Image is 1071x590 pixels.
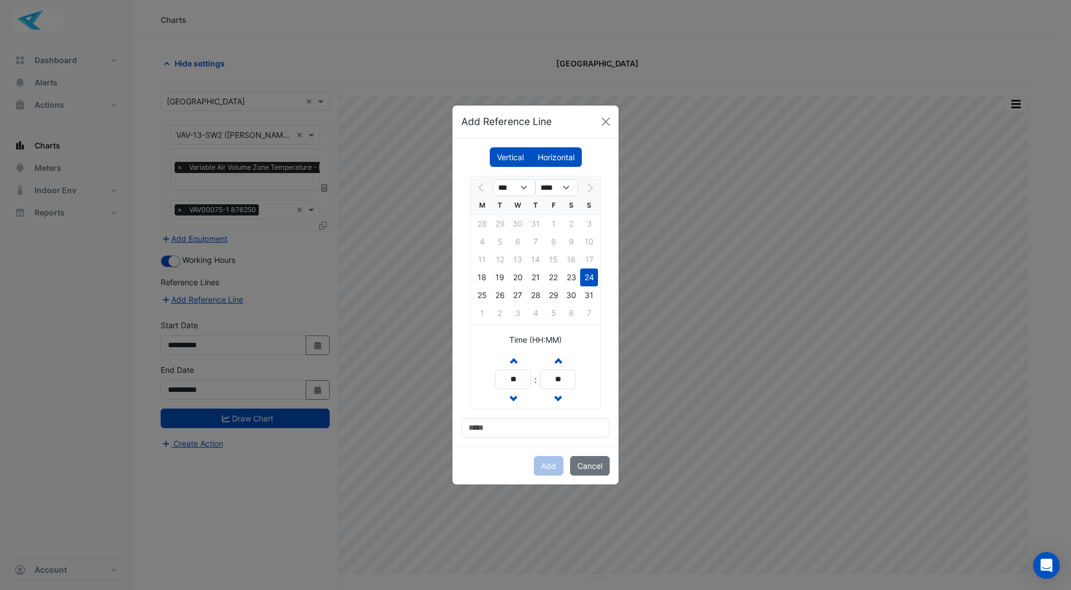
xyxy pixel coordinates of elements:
div: T [491,196,509,214]
button: Cancel [570,456,610,476]
div: W [509,196,527,214]
div: 24 [580,268,598,286]
div: : [531,373,540,386]
div: Sunday, August 24, 2025 [580,268,598,286]
div: Saturday, August 30, 2025 [562,286,580,304]
input: Hours [495,370,531,389]
h5: Add Reference Line [461,114,552,129]
div: Open Intercom Messenger [1033,552,1060,579]
div: 30 [562,286,580,304]
div: 22 [544,268,562,286]
div: S [580,196,598,214]
div: Wednesday, August 27, 2025 [509,286,527,304]
div: M [473,196,491,214]
label: Time (HH:MM) [509,334,562,346]
div: Saturday, August 23, 2025 [562,268,580,286]
div: 26 [491,286,509,304]
label: Horizontal [530,147,582,167]
div: 28 [527,286,544,304]
div: F [544,196,562,214]
div: Tuesday, August 19, 2025 [491,268,509,286]
div: Monday, August 18, 2025 [473,268,491,286]
div: Friday, August 22, 2025 [544,268,562,286]
div: Sunday, August 31, 2025 [580,286,598,304]
div: 21 [527,268,544,286]
div: Monday, August 25, 2025 [473,286,491,304]
button: Close [597,113,614,130]
div: Thursday, August 28, 2025 [527,286,544,304]
div: Friday, August 29, 2025 [544,286,562,304]
select: Select month [493,179,535,196]
select: Select year [535,179,578,196]
div: 27 [509,286,527,304]
div: 19 [491,268,509,286]
div: 29 [544,286,562,304]
div: 25 [473,286,491,304]
div: Thursday, August 21, 2025 [527,268,544,286]
div: 20 [509,268,527,286]
div: S [562,196,580,214]
div: T [527,196,544,214]
div: Tuesday, August 26, 2025 [491,286,509,304]
input: Minutes [540,370,576,389]
div: 23 [562,268,580,286]
div: 18 [473,268,491,286]
div: Wednesday, August 20, 2025 [509,268,527,286]
label: Vertical [490,147,531,167]
div: 31 [580,286,598,304]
